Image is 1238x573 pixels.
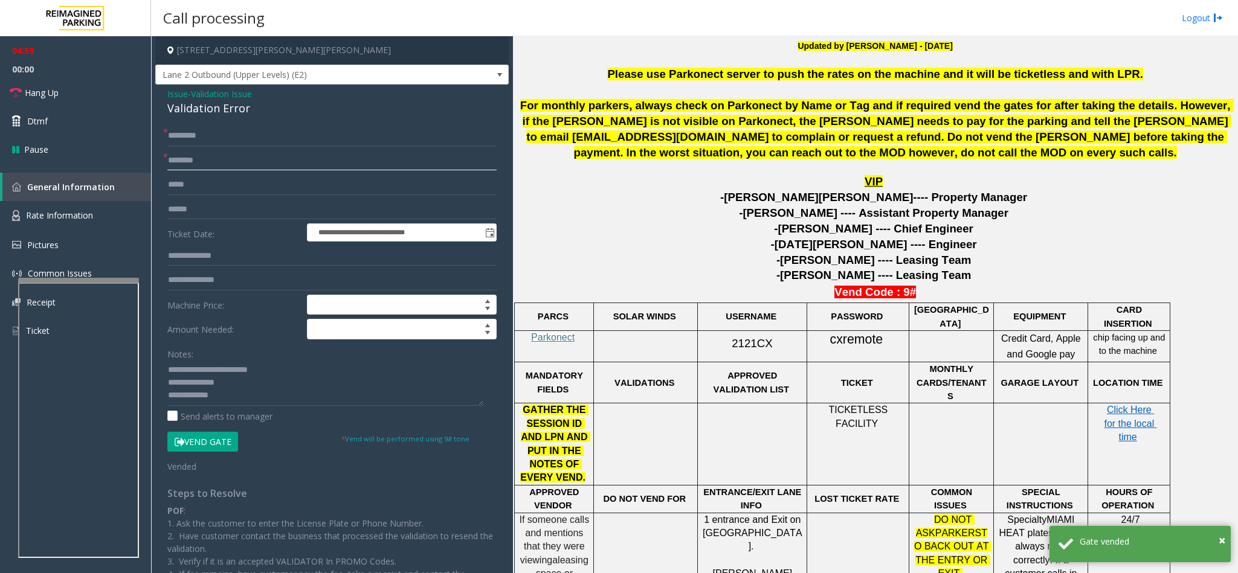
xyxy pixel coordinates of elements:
span: TICKET [841,378,873,388]
label: Ticket Date: [164,223,304,242]
span: PARKERS [935,528,981,538]
span: -[PERSON_NAME] ---- Leasing Team [776,254,971,266]
span: Pause [24,143,48,156]
span: 2121CX [732,337,772,350]
img: 'icon' [12,269,22,278]
span: CARD INSERTION [1104,305,1152,328]
h3: Call processing [157,3,271,33]
b: POF [167,505,184,516]
span: USERNAME [726,312,776,321]
span: Vended [167,461,196,472]
span: For monthly parkers, always check on Parkonect by Name or Tag and if required vend the gates for ... [520,99,1234,159]
span: Please use Parkonect server to push the rates on the machine and it will be ticketless and with LPR. [607,68,1143,80]
span: MONTHLY CARDS/TENANTS [917,364,987,401]
span: TICKETLESS FACILITY [828,405,890,428]
span: DO NOT ASK [916,514,975,538]
span: × [1219,532,1225,548]
span: cxremote [830,332,883,347]
a: Click Here for the local time [1104,405,1156,442]
span: Increase value [479,295,496,305]
img: 'icon' [12,182,21,191]
span: MANDATORY FIELDS [526,371,585,394]
span: SOLAR WINDS [613,312,676,321]
span: -[PERSON_NAME] [720,191,819,203]
span: DO NOT VEND FOR [603,494,686,504]
span: Common Issues [28,267,92,279]
span: APPROVED VENDOR [529,487,581,510]
img: 'icon' [12,298,21,306]
span: ---- Property Manager [913,191,1027,203]
h4: [STREET_ADDRESS][PERSON_NAME][PERSON_NAME] [155,36,509,65]
button: Vend Gate [167,432,238,452]
span: -[DATE][PERSON_NAME] ---- Engineer [771,238,977,251]
span: APPROVED VALIDATION LIST [714,371,789,394]
font: Updated by [PERSON_NAME] - [DATE] [798,41,952,51]
img: 'icon' [12,241,21,249]
span: [GEOGRAPHIC_DATA] [914,305,989,328]
span: VALIDATIONS [614,378,674,388]
span: General Information [27,181,115,193]
label: Machine Price: [164,295,304,315]
span: Specialty [1007,514,1046,525]
span: 24/7 [1121,514,1140,525]
span: 1 entrance and Exit on [GEOGRAPHIC_DATA]. [703,514,804,552]
img: logout [1213,11,1223,24]
span: LOST TICKET RATE [814,494,899,504]
span: Lane 2 Outbound (Upper Levels) (E2) [156,65,438,85]
span: Rate Information [26,210,93,221]
div: Validation Error [167,100,497,117]
a: Logout [1182,11,1223,24]
img: 'icon' [12,210,20,221]
span: Issue [167,88,188,100]
span: a [552,555,558,565]
p: 2. Have customer contact the business that processed the validation to resend the validation. [167,530,497,555]
span: - [188,88,252,100]
span: -[PERSON_NAME] ---- Leasing Team [776,269,971,281]
span: Pictures [27,239,59,251]
span: Validation Issue [191,88,252,100]
label: Notes: [167,344,193,360]
span: PASSWORD [831,312,883,321]
span: Decrease value [479,329,496,339]
div: Gate vended [1080,535,1222,548]
a: Parkonect [531,333,575,342]
span: GARAGE LAYOUT [1001,378,1078,388]
span: EQUIPMENT [1013,312,1066,321]
button: Close [1219,531,1225,549]
p: 3. Verify if it is an accepted VALIDATOR In PROMO Codes. [167,555,497,568]
b: Vend Code : 9# [834,286,916,298]
span: Decrease value [479,305,496,315]
span: ENTRANCE/EXIT LANE INFO [703,487,804,510]
span: Credit Card, Apple and Google pay [1001,333,1083,359]
img: 'icon' [12,325,20,336]
span: Dtmf [27,115,48,127]
p: : [167,504,497,517]
span: -[PERSON_NAME] ---- Assistant Property Manager [739,206,1008,219]
span: SPECIAL INSTRUCTIONS [1007,487,1073,510]
span: HOURS OF OPERATION [1101,487,1155,510]
span: Hang Up [25,86,59,99]
p: 1. Ask the customer to enter the License Plate or Phone Number. [167,517,497,530]
span: -[PERSON_NAME] ---- Chief Engineer [774,222,973,235]
span: Increase value [479,319,496,329]
span: Toggle popup [483,224,496,241]
span: LOCATION TIME [1093,378,1163,388]
label: Send alerts to manager [167,410,272,423]
span: COMMON ISSUES [931,487,975,510]
a: General Information [2,173,151,201]
span: VIP [865,175,883,188]
span: PARCS [538,312,569,321]
span: chip facing up and to the machine [1093,333,1167,356]
small: Vend will be performed using 9# tone [341,434,469,443]
h4: Steps to Resolve [167,488,497,499]
span: Parkonect [531,332,575,342]
label: Amount Needed: [164,319,304,339]
span: [PERSON_NAME] [819,191,914,204]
